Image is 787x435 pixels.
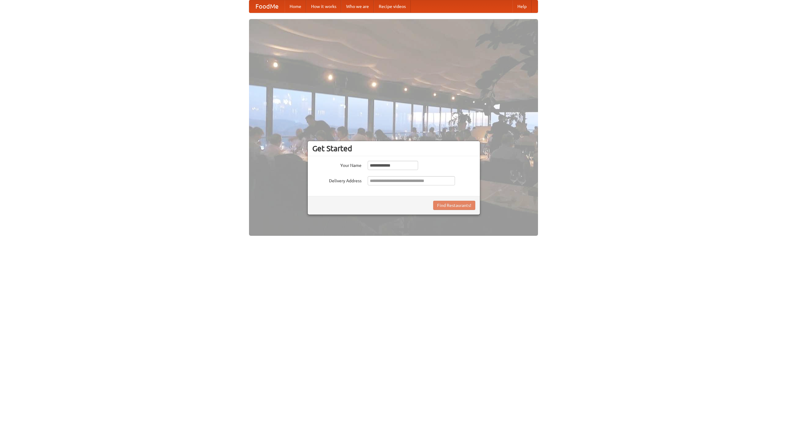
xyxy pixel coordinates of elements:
label: Delivery Address [312,176,362,184]
label: Your Name [312,161,362,168]
a: How it works [306,0,341,13]
a: Who we are [341,0,374,13]
a: Help [512,0,532,13]
a: Home [285,0,306,13]
h3: Get Started [312,144,475,153]
a: FoodMe [249,0,285,13]
button: Find Restaurants! [433,201,475,210]
a: Recipe videos [374,0,411,13]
